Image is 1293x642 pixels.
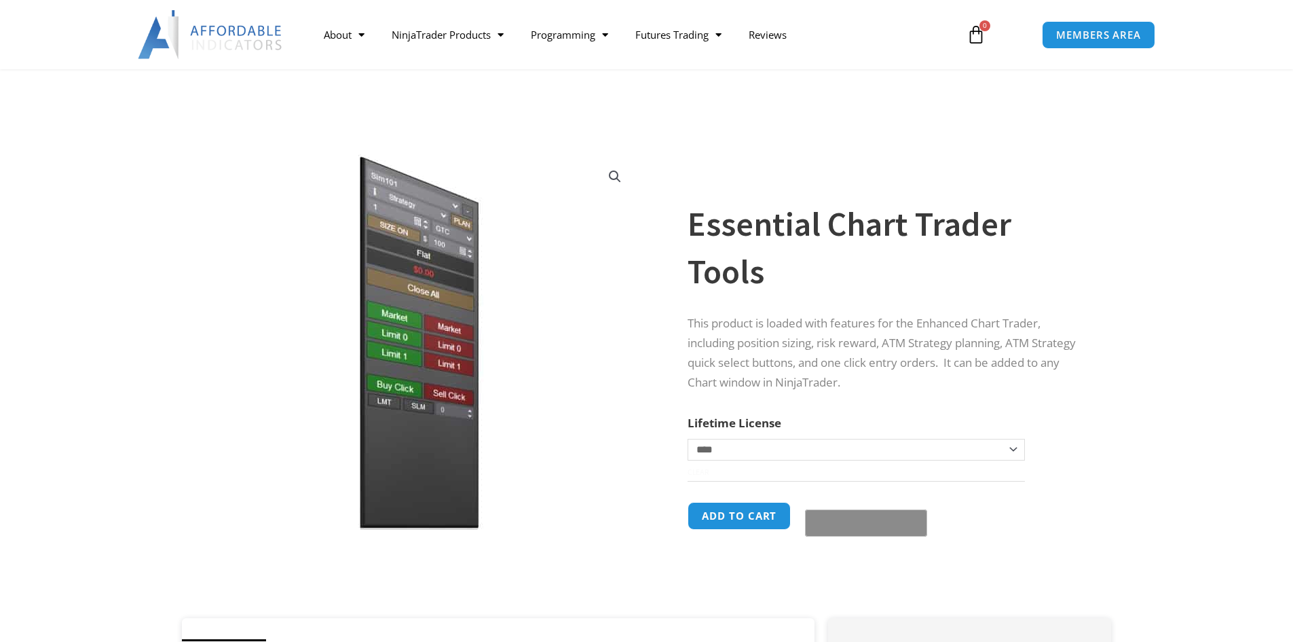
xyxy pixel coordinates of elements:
[805,510,927,537] button: Buy with GPay
[688,200,1084,296] h1: Essential Chart Trader Tools
[1056,30,1141,40] span: MEMBERS AREA
[688,502,791,530] button: Add to cart
[1042,21,1155,49] a: MEMBERS AREA
[603,164,627,189] a: View full-screen image gallery
[802,500,924,501] iframe: Secure payment input frame
[310,19,378,50] a: About
[688,467,709,477] a: Clear options
[201,154,637,530] img: Essential Chart Trader Tools
[517,19,622,50] a: Programming
[310,19,951,50] nav: Menu
[138,10,284,59] img: LogoAI | Affordable Indicators – NinjaTrader
[688,314,1084,393] p: This product is loaded with features for the Enhanced Chart Trader, including position sizing, ri...
[378,19,517,50] a: NinjaTrader Products
[622,19,735,50] a: Futures Trading
[688,415,781,431] label: Lifetime License
[735,19,800,50] a: Reviews
[979,20,990,31] span: 0
[946,15,1006,54] a: 0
